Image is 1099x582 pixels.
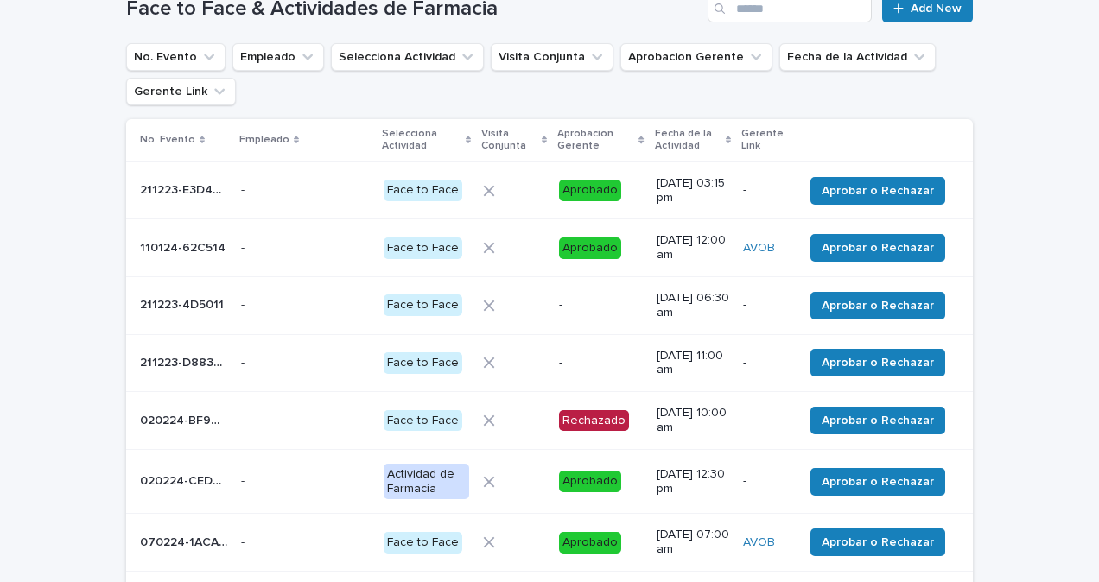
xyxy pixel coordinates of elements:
[491,43,613,71] button: Visita Conjunta
[384,410,462,432] div: Face to Face
[557,124,634,156] p: Aprobacion Gerente
[743,298,790,313] p: -
[822,412,934,429] span: Aprobar o Rechazar
[126,334,973,392] tr: 211223-D883ED211223-D883ED -- Face to Face-[DATE] 11:00 am-Aprobar o Rechazar
[822,534,934,551] span: Aprobar o Rechazar
[741,124,791,156] p: Gerente Link
[126,449,973,514] tr: 020224-CEDCEC020224-CEDCEC -- Actividad de FarmaciaAprobado[DATE] 12:30 pm-Aprobar o Rechazar
[384,352,462,374] div: Face to Face
[657,176,729,206] p: [DATE] 03:15 pm
[384,180,462,201] div: Face to Face
[810,177,945,205] button: Aprobar o Rechazar
[559,356,643,370] p: -
[743,183,790,198] p: -
[779,43,936,71] button: Fecha de la Actividad
[126,219,973,277] tr: 110124-62C514110124-62C514 -- Face to FaceAprobado[DATE] 12:00 amAVOB Aprobar o Rechazar
[331,43,484,71] button: Selecciona Actividad
[822,239,934,256] span: Aprobar o Rechazar
[559,180,621,201] div: Aprobado
[743,414,790,428] p: -
[822,473,934,490] span: Aprobar o Rechazar
[140,294,227,313] p: 211223-4D5011
[810,528,945,556] button: Aprobar o Rechazar
[810,468,945,496] button: Aprobar o Rechazar
[126,514,973,572] tr: 070224-1ACA33070224-1ACA33 -- Face to FaceAprobado[DATE] 07:00 amAVOB Aprobar o Rechazar
[743,356,790,370] p: -
[241,294,248,313] p: -
[559,471,621,492] div: Aprobado
[126,78,236,105] button: Gerente Link
[810,349,945,376] button: Aprobar o Rechazar
[241,532,248,550] p: -
[911,3,962,15] span: Add New
[743,241,775,256] a: AVOB
[822,182,934,199] span: Aprobar o Rechazar
[559,237,621,259] div: Aprobado
[822,297,934,314] span: Aprobar o Rechazar
[140,180,231,198] p: 211223-E3D43D
[126,43,226,71] button: No. Evento
[810,407,945,434] button: Aprobar o Rechazar
[241,410,248,428] p: -
[743,535,775,550] a: AVOB
[384,237,462,259] div: Face to Face
[657,406,729,435] p: [DATE] 10:00 am
[810,234,945,262] button: Aprobar o Rechazar
[657,467,729,497] p: [DATE] 12:30 pm
[559,410,629,432] div: Rechazado
[140,532,231,550] p: 070224-1ACA33
[140,471,231,489] p: 020224-CEDCEC
[126,161,973,219] tr: 211223-E3D43D211223-E3D43D -- Face to FaceAprobado[DATE] 03:15 pm-Aprobar o Rechazar
[822,354,934,371] span: Aprobar o Rechazar
[126,392,973,450] tr: 020224-BF9DE0020224-BF9DE0 -- Face to FaceRechazado[DATE] 10:00 am-Aprobar o Rechazar
[241,237,248,256] p: -
[657,349,729,378] p: [DATE] 11:00 am
[384,464,469,500] div: Actividad de Farmacia
[559,298,643,313] p: -
[743,474,790,489] p: -
[384,532,462,554] div: Face to Face
[559,532,621,554] div: Aprobado
[655,124,721,156] p: Fecha de la Actividad
[620,43,772,71] button: Aprobacion Gerente
[140,130,195,149] p: No. Evento
[239,130,289,149] p: Empleado
[382,124,461,156] p: Selecciona Actividad
[657,528,729,557] p: [DATE] 07:00 am
[657,291,729,320] p: [DATE] 06:30 am
[241,180,248,198] p: -
[810,292,945,319] button: Aprobar o Rechazar
[241,471,248,489] p: -
[140,237,229,256] p: 110124-62C514
[657,233,729,263] p: [DATE] 12:00 am
[232,43,324,71] button: Empleado
[140,352,231,370] p: 211223-D883ED
[126,276,973,334] tr: 211223-4D5011211223-4D5011 -- Face to Face-[DATE] 06:30 am-Aprobar o Rechazar
[384,294,462,316] div: Face to Face
[140,410,231,428] p: 020224-BF9DE0
[481,124,537,156] p: Visita Conjunta
[241,352,248,370] p: -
